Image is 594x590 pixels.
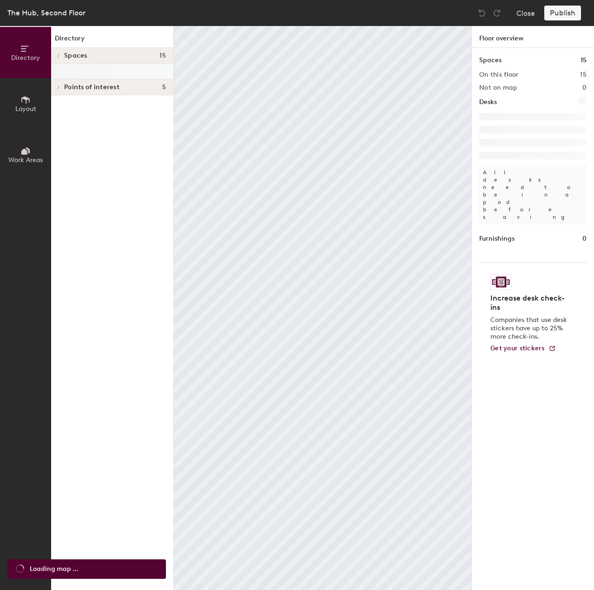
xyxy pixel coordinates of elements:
h1: Floor overview [472,26,594,48]
span: 15 [159,52,166,59]
span: Points of interest [64,84,119,91]
h2: 0 [582,84,587,92]
p: All desks need to be in a pod before saving [479,165,587,224]
p: Companies that use desk stickers have up to 25% more check-ins. [490,316,570,341]
button: Close [516,6,535,20]
canvas: Map [174,26,471,590]
span: Loading map ... [30,564,78,574]
h1: 0 [582,234,587,244]
h1: Desks [479,97,497,107]
span: Work Areas [8,156,43,164]
span: Directory [11,54,40,62]
img: Sticker logo [490,274,512,290]
img: Undo [477,8,487,18]
h1: Furnishings [479,234,515,244]
div: The Hub, Second Floor [7,7,86,19]
h1: 15 [581,55,587,66]
span: Spaces [64,52,87,59]
h1: Spaces [479,55,502,66]
span: Get your stickers [490,344,545,352]
h1: Directory [51,33,173,48]
a: Get your stickers [490,345,556,353]
img: Redo [492,8,502,18]
h2: Not on map [479,84,517,92]
span: Layout [15,105,36,113]
h2: On this floor [479,71,519,79]
h4: Increase desk check-ins [490,294,570,312]
span: 5 [162,84,166,91]
h2: 15 [580,71,587,79]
